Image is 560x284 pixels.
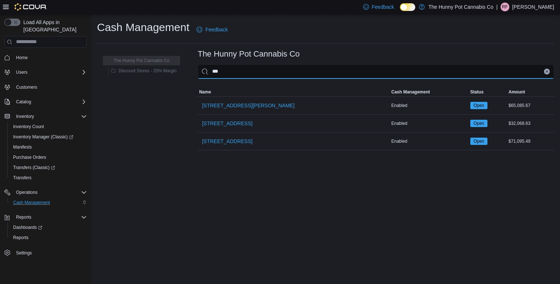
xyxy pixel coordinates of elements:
button: Reports [13,213,34,222]
button: Settings [1,247,90,258]
a: Transfers [10,173,34,182]
span: Transfers [10,173,87,182]
button: Reports [7,233,90,243]
span: Home [13,53,87,62]
button: Reports [1,212,90,222]
a: Inventory Manager (Classic) [10,133,76,141]
span: Dashboards [13,224,42,230]
p: The Hunny Pot Cannabis Co [428,3,493,11]
a: Inventory Count [10,122,47,131]
span: Transfers [13,175,31,181]
span: Inventory Count [10,122,87,131]
span: Customers [13,82,87,92]
span: Manifests [10,143,87,151]
span: Load All Apps in [GEOGRAPHIC_DATA] [20,19,87,33]
button: Inventory [13,112,37,121]
a: Transfers (Classic) [10,163,58,172]
button: Catalog [1,97,90,107]
span: Purchase Orders [10,153,87,162]
p: [PERSON_NAME] [512,3,554,11]
button: Operations [1,187,90,197]
span: Home [16,55,28,61]
button: Users [1,67,90,77]
button: Clear input [544,69,550,74]
span: [STREET_ADDRESS] [202,120,252,127]
input: This is a search bar. As you type, the results lower in the page will automatically filter. [198,64,554,79]
button: Users [13,68,30,77]
span: [STREET_ADDRESS][PERSON_NAME] [202,102,295,109]
a: Inventory Manager (Classic) [7,132,90,142]
span: Customers [16,84,37,90]
button: Customers [1,82,90,92]
span: Inventory [13,112,87,121]
span: Transfers (Classic) [13,165,55,170]
span: Operations [16,189,38,195]
span: Transfers (Classic) [10,163,87,172]
img: Cova [15,3,47,11]
a: Home [13,53,31,62]
button: [STREET_ADDRESS][PERSON_NAME] [199,98,297,113]
span: Open [474,120,484,127]
h3: The Hunny Pot Cannabis Co [198,50,300,58]
a: Purchase Orders [10,153,49,162]
button: [STREET_ADDRESS] [199,134,255,149]
button: Inventory [1,111,90,122]
span: Cash Management [391,89,430,95]
div: $71,095.49 [507,137,554,146]
span: Reports [13,213,87,222]
span: Open [474,138,484,145]
button: Status [469,88,507,96]
nav: Complex example [4,49,87,277]
span: Users [16,69,27,75]
a: Feedback [194,22,230,37]
button: Cash Management [390,88,468,96]
button: Transfers [7,173,90,183]
span: Reports [16,214,31,220]
div: Enabled [390,119,468,128]
span: Inventory Manager (Classic) [10,133,87,141]
div: $32,068.63 [507,119,554,128]
div: Richard Foster [501,3,509,11]
span: Operations [13,188,87,197]
button: Purchase Orders [7,152,90,162]
button: Operations [13,188,40,197]
a: Reports [10,233,31,242]
span: Settings [16,250,32,256]
button: [STREET_ADDRESS] [199,116,255,131]
span: Name [199,89,211,95]
a: Customers [13,83,40,92]
a: Transfers (Classic) [7,162,90,173]
span: Open [470,102,487,109]
span: Dashboards [10,223,87,232]
button: Inventory Count [7,122,90,132]
div: $65,085.67 [507,101,554,110]
span: Cash Management [10,198,87,207]
div: Enabled [390,137,468,146]
span: Feedback [372,3,394,11]
h1: Cash Management [97,20,189,35]
div: Enabled [390,101,468,110]
span: Users [13,68,87,77]
span: Catalog [16,99,31,105]
a: Settings [13,249,35,257]
span: Status [470,89,484,95]
a: Dashboards [7,222,90,233]
span: Amount [509,89,525,95]
span: RF [502,3,508,11]
button: Cash Management [7,197,90,208]
span: Purchase Orders [13,154,46,160]
button: Catalog [13,97,34,106]
span: Catalog [13,97,87,106]
span: Inventory Manager (Classic) [13,134,73,140]
span: Discount Stores - 20% Margin [118,68,176,74]
span: Open [474,102,484,109]
span: Cash Management [13,200,50,206]
span: [STREET_ADDRESS] [202,138,252,145]
a: Cash Management [10,198,53,207]
a: Dashboards [10,223,45,232]
span: Reports [13,235,28,241]
button: Name [198,88,390,96]
button: Discount Stores - 20% Margin [108,66,179,75]
p: | [496,3,498,11]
